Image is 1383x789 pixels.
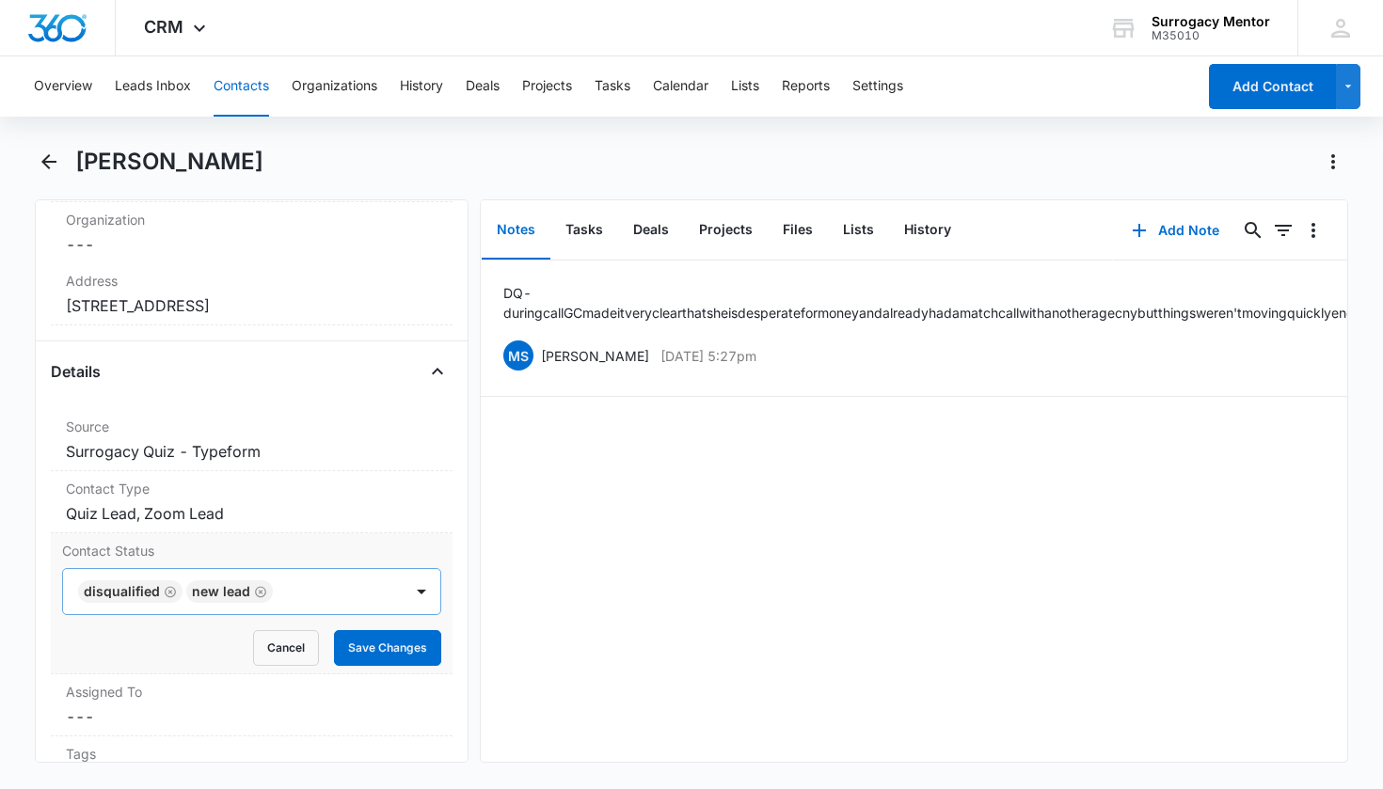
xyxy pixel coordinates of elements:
div: New Lead [192,585,250,598]
div: SourceSurrogacy Quiz - Typeform [51,409,453,471]
button: Add Contact [1209,64,1336,109]
button: Actions [1318,147,1348,177]
button: History [889,201,966,260]
button: Close [422,356,453,387]
button: Notes [482,201,550,260]
dd: Quiz Lead, Zoom Lead [66,502,438,525]
span: CRM [144,17,183,37]
button: Overflow Menu [1298,215,1328,245]
div: account name [1152,14,1270,29]
dd: --- [66,705,438,728]
div: Remove New Lead [250,585,267,598]
div: Remove Disqualified [160,585,177,598]
dd: --- [66,233,438,256]
button: Lists [731,56,759,117]
dd: [STREET_ADDRESS] [66,294,438,317]
button: Contacts [214,56,269,117]
label: Contact Type [66,479,438,498]
p: [PERSON_NAME] [541,346,649,366]
p: [DATE] 5:27pm [660,346,756,366]
label: Tags [66,744,438,764]
button: History [400,56,443,117]
button: Leads Inbox [115,56,191,117]
button: Save Changes [334,630,441,666]
button: Add Note [1113,208,1238,253]
button: Tasks [550,201,618,260]
button: Deals [466,56,500,117]
button: Projects [522,56,572,117]
div: Assigned To--- [51,674,453,736]
div: Contact TypeQuiz Lead, Zoom Lead [51,471,453,533]
button: Projects [684,201,768,260]
button: Cancel [253,630,319,666]
div: Disqualified [84,585,160,598]
button: Back [35,147,64,177]
button: Search... [1238,215,1268,245]
button: Settings [852,56,903,117]
button: Tasks [595,56,630,117]
div: Organization--- [51,202,453,263]
label: Assigned To [66,682,438,702]
button: Deals [618,201,684,260]
button: Organizations [292,56,377,117]
h4: Details [51,360,101,383]
h1: [PERSON_NAME] [75,148,263,176]
button: Filters [1268,215,1298,245]
button: Reports [782,56,830,117]
label: Address [66,271,438,291]
span: MS [503,340,533,371]
label: Contact Status [62,541,442,560]
div: account id [1152,29,1270,42]
button: Lists [828,201,889,260]
dd: Surrogacy Quiz - Typeform [66,440,438,463]
button: Calendar [653,56,708,117]
label: Organization [66,210,438,229]
button: Files [768,201,828,260]
div: Address[STREET_ADDRESS] [51,263,453,325]
label: Source [66,417,438,436]
button: Overview [34,56,92,117]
